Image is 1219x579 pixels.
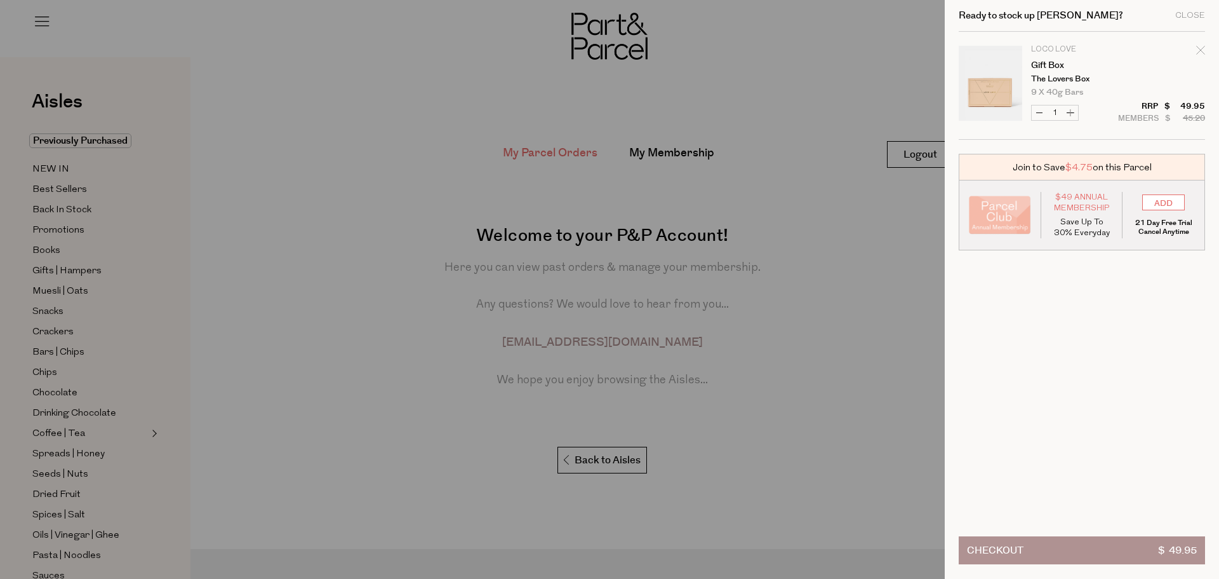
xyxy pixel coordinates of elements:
[1051,192,1113,214] span: $49 Annual Membership
[1047,106,1063,120] input: QTY Gift Box
[1175,11,1205,20] div: Close
[1158,537,1197,564] span: $ 49.95
[1196,44,1205,61] div: Remove Gift Box
[959,11,1123,20] h2: Ready to stock up [PERSON_NAME]?
[967,537,1023,564] span: Checkout
[1065,161,1093,174] span: $4.75
[1031,88,1083,97] span: 9 x 40g Bars
[1142,194,1185,210] input: ADD
[959,536,1205,564] button: Checkout$ 49.95
[1031,46,1129,53] p: Loco Love
[1132,219,1195,236] p: 21 Day Free Trial Cancel Anytime
[959,154,1205,181] div: Join to Save on this Parcel
[1031,61,1129,70] a: Gift Box
[1031,75,1129,83] p: The Lovers Box
[1051,217,1113,238] p: Save Up To 30% Everyday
